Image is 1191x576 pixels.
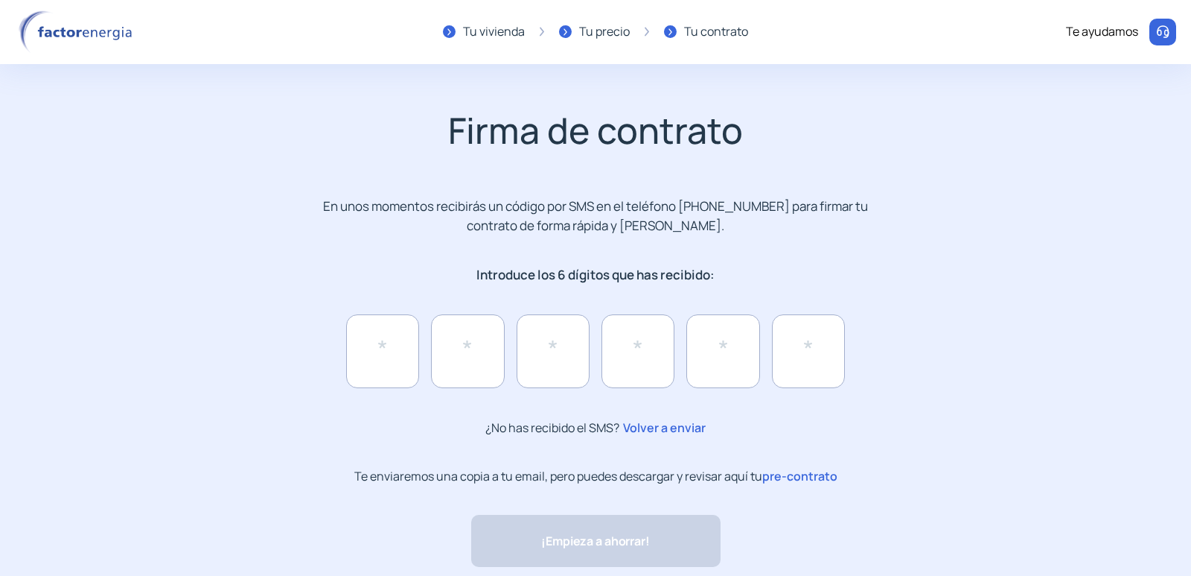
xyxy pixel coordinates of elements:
h2: Firma de contrato [194,109,998,152]
div: Tu contrato [684,22,748,42]
img: llamar [1155,25,1170,39]
div: Tu precio [579,22,630,42]
p: En unos momentos recibirás un código por SMS en el teléfono [PHONE_NUMBER] para firmar tu contrat... [314,197,878,235]
div: Tu vivienda [463,22,525,42]
p: Introduce los 6 dígitos que has recibido: [314,265,878,285]
button: ¡Empieza a ahorrar! [471,515,721,567]
span: Volver a enviar [619,418,706,437]
span: ¡Empieza a ahorrar! [541,532,649,551]
p: ¿No has recibido el SMS? [485,418,706,438]
div: Te ayudamos [1066,22,1138,42]
span: pre-contrato [762,468,837,484]
p: Te enviaremos una copia a tu email, pero puedes descargar y revisar aquí tu [354,468,837,485]
img: logo factor [15,10,141,54]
